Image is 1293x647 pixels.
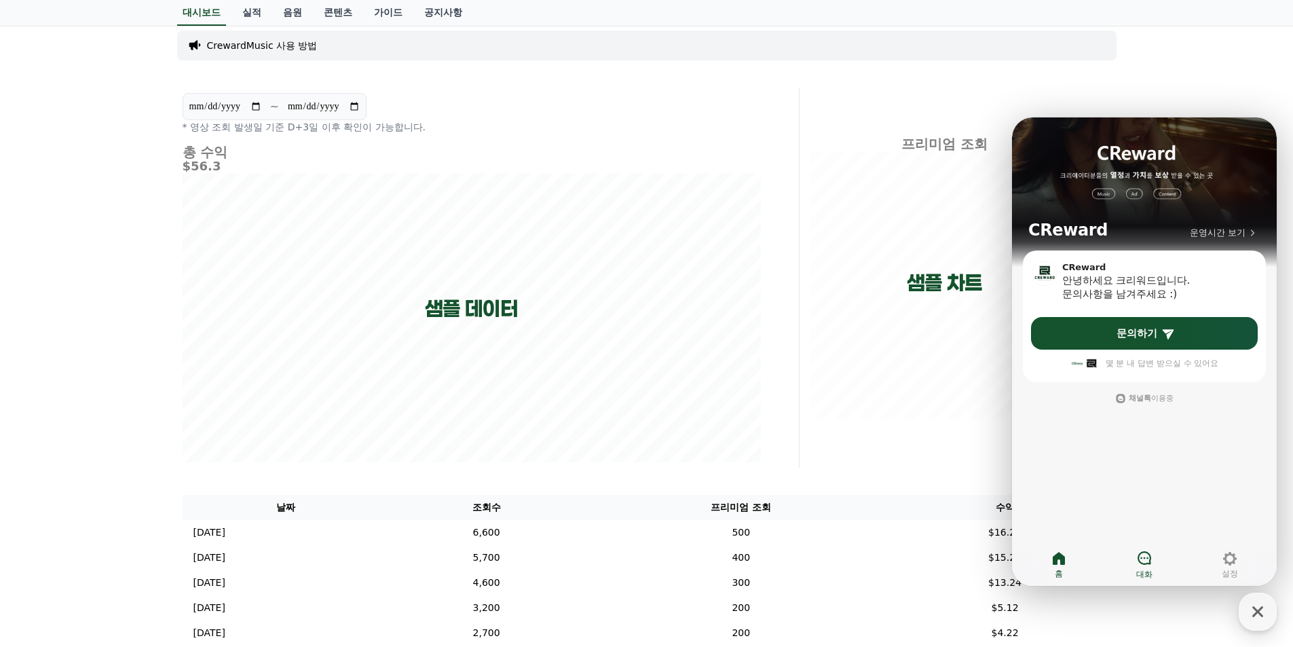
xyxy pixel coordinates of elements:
th: 프리미엄 조회 [583,495,899,520]
td: 300 [583,570,899,595]
td: 3,200 [390,595,583,621]
td: 6,600 [390,520,583,545]
td: 200 [583,621,899,646]
a: CrewardMusic 사용 방법 [207,39,318,52]
th: 날짜 [183,495,390,520]
td: 400 [583,545,899,570]
p: [DATE] [193,626,225,640]
td: $16.24 [899,520,1111,545]
p: 샘플 데이터 [425,297,518,321]
td: $5.12 [899,595,1111,621]
p: 샘플 차트 [907,271,982,295]
th: 수익 [899,495,1111,520]
td: 4,600 [390,570,583,595]
td: $13.24 [899,570,1111,595]
p: [DATE] [193,551,225,565]
h5: $56.3 [183,160,761,173]
p: [DATE] [193,601,225,615]
td: 200 [583,595,899,621]
p: * 영상 조회 발생일 기준 D+3일 이후 확인이 가능합니다. [183,120,761,134]
td: $4.22 [899,621,1111,646]
td: 500 [583,520,899,545]
p: ~ [270,98,279,115]
th: 조회수 [390,495,583,520]
p: [DATE] [193,576,225,590]
td: 5,700 [390,545,583,570]
h4: 프리미엄 조회 [810,136,1079,151]
p: [DATE] [193,525,225,540]
iframe: Channel chat [1012,117,1277,586]
h4: 총 수익 [183,145,761,160]
td: $15.24 [899,545,1111,570]
td: 2,700 [390,621,583,646]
